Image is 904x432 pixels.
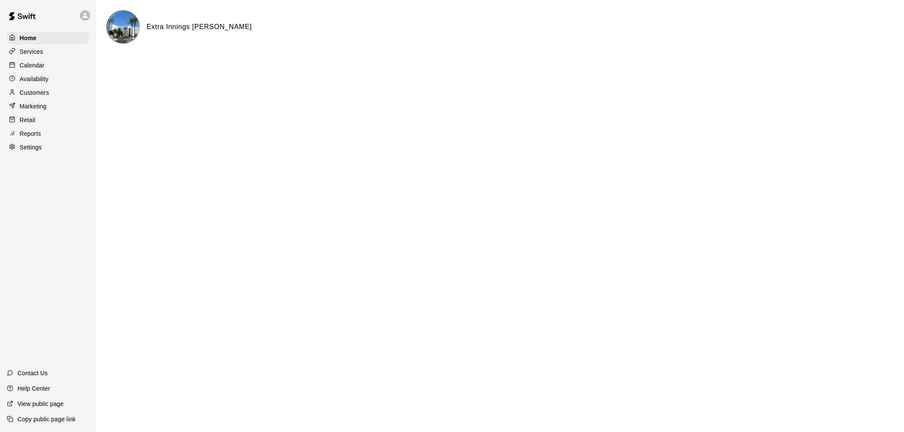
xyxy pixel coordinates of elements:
[18,369,48,377] p: Contact Us
[108,12,140,44] img: Extra Innings Chandler logo
[20,47,43,56] p: Services
[20,88,49,97] p: Customers
[20,116,35,124] p: Retail
[18,384,50,393] p: Help Center
[147,21,252,32] h6: Extra Innings [PERSON_NAME]
[7,114,89,126] a: Retail
[7,59,89,72] a: Calendar
[7,73,89,85] a: Availability
[20,61,44,70] p: Calendar
[7,100,89,113] a: Marketing
[20,34,37,42] p: Home
[7,141,89,154] a: Settings
[7,32,89,44] a: Home
[7,127,89,140] a: Reports
[7,45,89,58] a: Services
[18,415,76,423] p: Copy public page link
[20,129,41,138] p: Reports
[7,86,89,99] a: Customers
[18,400,64,408] p: View public page
[20,75,49,83] p: Availability
[20,102,47,111] p: Marketing
[20,143,42,152] p: Settings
